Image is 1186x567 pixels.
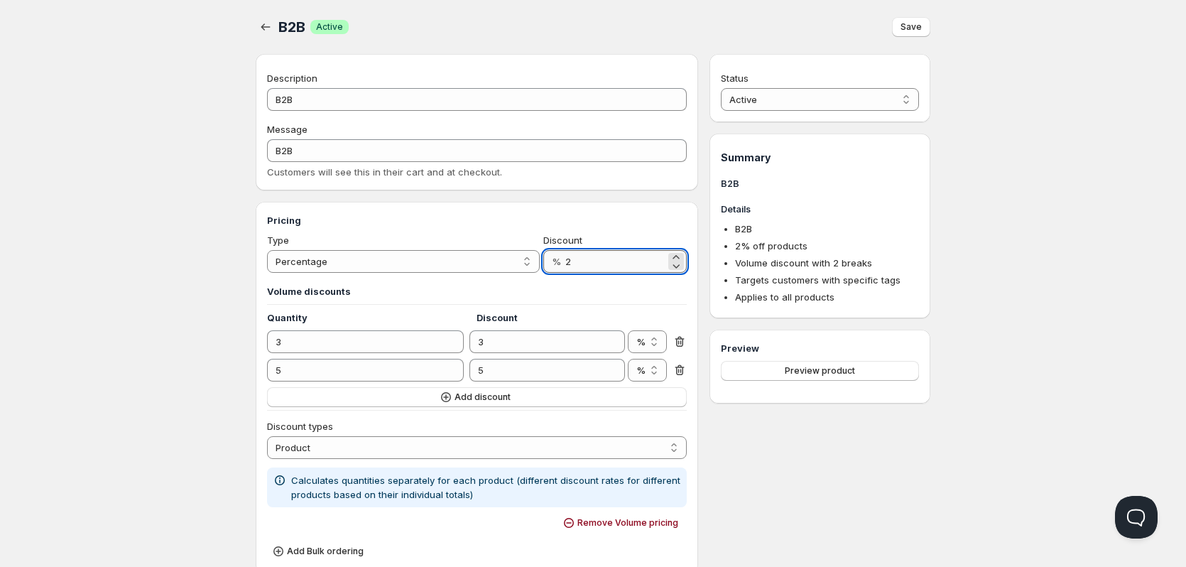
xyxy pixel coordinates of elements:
[267,284,687,298] h3: Volume discounts
[735,240,807,252] span: 2 % off products
[901,21,922,33] span: Save
[267,421,333,432] span: Discount types
[267,88,687,111] input: Private internal description
[267,213,687,227] h3: Pricing
[552,256,561,267] span: %
[455,391,511,403] span: Add discount
[316,21,343,33] span: Active
[735,274,901,286] span: Targets customers with specific tags
[735,291,834,303] span: Applies to all products
[267,541,372,561] button: Add Bulk ordering
[278,18,305,36] span: B2B
[557,513,687,533] button: Remove Volume pricing
[477,310,629,325] h4: Discount
[721,202,919,216] h3: Details
[721,361,919,381] button: Preview product
[785,365,855,377] span: Preview product
[267,387,687,407] button: Add discount
[267,166,502,178] span: Customers will see this in their cart and at checkout.
[291,473,681,502] p: Calculates quantities separately for each product (different discount rates for different product...
[721,341,919,355] h3: Preview
[267,234,289,246] span: Type
[1115,496,1158,539] iframe: Help Scout Beacon - Open
[735,223,752,234] span: B2B
[267,310,477,325] h4: Quantity
[267,124,308,135] span: Message
[721,176,919,190] h3: B2B
[577,517,678,529] span: Remove Volume pricing
[892,17,930,37] button: Save
[267,72,317,84] span: Description
[287,546,364,557] span: Add Bulk ordering
[543,234,582,246] span: Discount
[735,257,872,269] span: Volume discount with 2 breaks
[721,72,749,84] span: Status
[721,151,919,165] h1: Summary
